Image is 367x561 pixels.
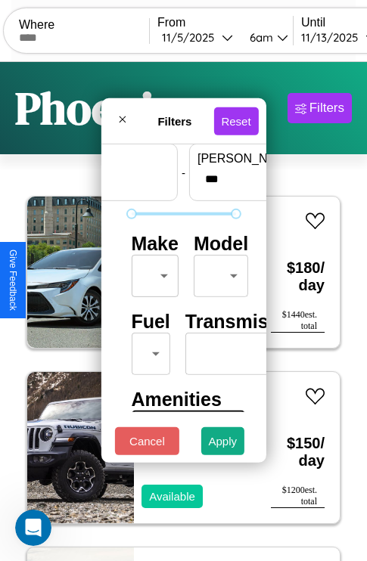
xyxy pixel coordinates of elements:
[309,101,344,116] div: Filters
[213,107,258,135] button: Reset
[15,77,179,139] h1: Phoenix
[271,485,325,508] div: $ 1200 est. total
[135,114,213,127] h4: Filters
[157,29,238,45] button: 11/5/2025
[194,233,248,255] h4: Model
[115,427,179,455] button: Cancel
[131,389,235,411] h4: Amenities
[162,30,222,45] div: 11 / 5 / 2025
[15,510,51,546] iframe: Intercom live chat
[238,29,293,45] button: 6am
[41,152,170,166] label: min price
[149,486,195,507] p: Available
[201,427,245,455] button: Apply
[131,311,170,333] h4: Fuel
[157,16,293,29] label: From
[19,18,149,32] label: Where
[242,30,277,45] div: 6am
[131,233,179,255] h4: Make
[271,244,325,309] h3: $ 180 / day
[197,152,326,166] label: [PERSON_NAME]
[8,250,18,311] div: Give Feedback
[301,30,365,45] div: 11 / 13 / 2025
[288,93,352,123] button: Filters
[185,311,307,333] h4: Transmission
[271,309,325,333] div: $ 1440 est. total
[182,162,185,182] p: -
[271,420,325,485] h3: $ 150 / day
